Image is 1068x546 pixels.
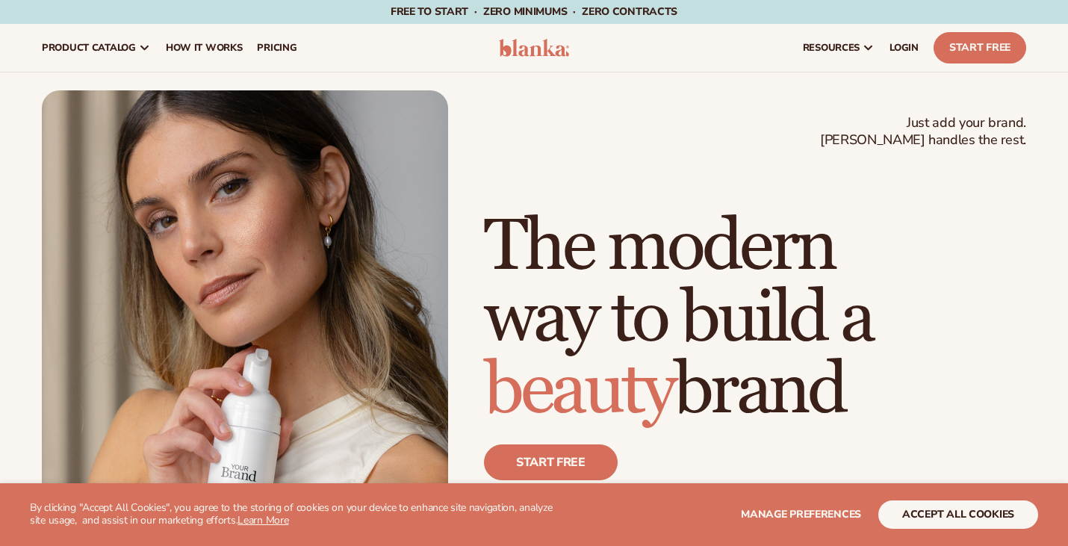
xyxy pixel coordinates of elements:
[34,24,158,72] a: product catalog
[934,32,1026,63] a: Start Free
[741,507,861,521] span: Manage preferences
[803,42,860,54] span: resources
[878,500,1038,529] button: accept all cookies
[484,211,1026,426] h1: The modern way to build a brand
[391,4,677,19] span: Free to start · ZERO minimums · ZERO contracts
[499,39,569,57] img: logo
[166,42,243,54] span: How It Works
[484,444,618,480] a: Start free
[249,24,304,72] a: pricing
[890,42,919,54] span: LOGIN
[237,513,288,527] a: Learn More
[882,24,926,72] a: LOGIN
[820,114,1026,149] span: Just add your brand. [PERSON_NAME] handles the rest.
[30,502,555,527] p: By clicking "Accept All Cookies", you agree to the storing of cookies on your device to enhance s...
[158,24,250,72] a: How It Works
[257,42,297,54] span: pricing
[484,347,674,434] span: beauty
[741,500,861,529] button: Manage preferences
[795,24,882,72] a: resources
[42,42,136,54] span: product catalog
